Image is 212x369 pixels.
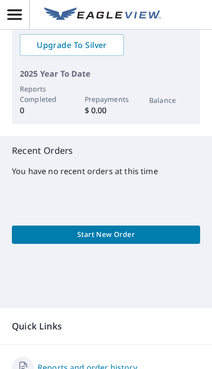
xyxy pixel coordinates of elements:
a: Upgrade To Silver [20,34,124,56]
span: Upgrade To Silver [28,40,116,50]
p: Balance [149,95,192,105]
p: 2025 Year To Date [20,68,192,80]
span: Start New Order [20,229,192,241]
img: EV Logo [44,7,161,22]
p: $ 0.00 [85,104,128,116]
p: 0 [20,104,63,116]
p: Prepayments [85,94,128,104]
a: EV Logo [38,1,167,28]
a: Start New Order [12,226,200,244]
p: Quick Links [12,320,200,332]
p: You have no recent orders at this time [12,165,200,177]
p: Recent Orders [12,144,200,157]
p: Reports Completed [20,84,63,104]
